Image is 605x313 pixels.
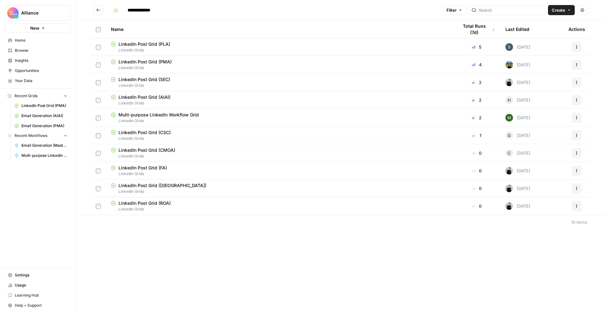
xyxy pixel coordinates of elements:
[458,132,495,139] div: 1
[118,59,172,65] span: LinkedIn Post Grid (PMA)
[111,206,448,212] span: LinkedIn Grids
[505,167,513,174] img: rzyuksnmva7rad5cmpd7k6b2ndco
[111,59,448,71] a: LinkedIn Post Grid (PMA)LinkedIn Grids
[118,94,170,100] span: LinkedIn Post Grid (AIAI)
[568,21,585,38] div: Actions
[12,140,70,151] a: Email Generation (Master)
[505,21,529,38] div: Last Edited
[111,41,448,53] a: LinkedIn Post Grid (PLA)LinkedIn Grids
[548,5,575,15] button: Create
[111,76,448,88] a: LinkedIn Post Grid (SEC)LinkedIn Grids
[458,203,495,209] div: 0
[118,165,167,171] span: LinkedIn Post Grid (FA)
[505,43,513,51] img: bo6gwtk78bbxl6expmw5g49788i4
[5,280,70,290] a: Usage
[21,153,67,158] span: Multi-purpose LinkedIn Workflow
[5,76,70,86] a: Your Data
[15,272,67,278] span: Settings
[118,112,199,118] span: Multi-purpose LinkedIn Workflow Grid
[111,112,448,124] a: Multi-purpose LinkedIn Workflow GridLinkedIn Grids
[5,290,70,300] a: Learning Hub
[458,97,495,103] div: 2
[111,200,448,212] a: LinkedIn Post Grid (ROA)LinkedIn Grids
[118,41,170,47] span: LinkedIn Post Grid (PLA)
[21,10,59,16] span: Alliance
[458,62,495,68] div: 4
[111,21,448,38] div: Name
[5,45,70,56] a: Browse
[111,136,448,141] span: LinkedIn Grids
[5,23,70,33] button: New
[458,44,495,50] div: 5
[30,25,39,31] span: New
[508,132,511,139] span: G
[118,182,206,189] span: LinkedIn Post Grid ([GEOGRAPHIC_DATA])
[508,150,511,156] span: C
[111,65,448,71] span: LinkedIn Grids
[505,202,513,210] img: rzyuksnmva7rad5cmpd7k6b2ndco
[12,151,70,161] a: Multi-purpose LinkedIn Workflow
[111,129,448,141] a: LinkedIn Post Grid (CSC)LinkedIn Grids
[458,79,495,86] div: 2
[118,200,171,206] span: LinkedIn Post Grid (ROA)
[5,270,70,280] a: Settings
[505,167,530,174] div: [DATE]
[21,103,67,109] span: LinkedIn Post Grid (PMA)
[111,171,448,177] span: LinkedIn Grids
[111,118,448,124] span: LinkedIn Grids
[479,7,543,13] input: Search
[442,5,466,15] button: Filter
[5,5,70,21] button: Workspace: Alliance
[5,66,70,76] a: Opportunities
[447,7,457,13] span: Filter
[111,83,448,88] span: LinkedIn Grids
[505,114,530,121] div: [DATE]
[21,143,67,148] span: Email Generation (Master)
[5,300,70,310] button: Help + Support
[505,132,530,139] div: [DATE]
[15,303,67,308] span: Help + Support
[111,47,448,53] span: LinkedIn Grids
[15,58,67,63] span: Insights
[458,168,495,174] div: 0
[21,123,67,129] span: Email Generation (PMA)
[458,21,495,38] div: Total Runs (7d)
[15,48,67,53] span: Browse
[118,76,170,83] span: LinkedIn Post Grid (SEC)
[505,96,530,104] div: [DATE]
[15,68,67,74] span: Opportunities
[111,94,448,106] a: LinkedIn Post Grid (AIAI)LinkedIn Grids
[21,113,67,119] span: Email Generation (AIAI)
[14,93,37,99] span: Recent Grids
[5,131,70,140] button: Recent Workflows
[508,97,511,103] span: H
[505,114,513,121] img: l5bw1boy7i1vzeyb5kvp5qo3zmc4
[12,121,70,131] a: Email Generation (PMA)
[505,61,530,68] div: [DATE]
[118,129,171,136] span: LinkedIn Post Grid (CSC)
[5,35,70,45] a: Home
[505,202,530,210] div: [DATE]
[7,7,19,19] img: Alliance Logo
[571,219,587,225] div: 10 Items
[12,111,70,121] a: Email Generation (AIAI)
[505,79,513,86] img: rzyuksnmva7rad5cmpd7k6b2ndco
[552,7,565,13] span: Create
[505,185,530,192] div: [DATE]
[505,79,530,86] div: [DATE]
[12,101,70,111] a: LinkedIn Post Grid (PMA)
[5,56,70,66] a: Insights
[458,115,495,121] div: 2
[93,5,103,15] button: Go back
[118,147,175,153] span: LinkedIn Post Grid (CMOA)
[458,185,495,192] div: 0
[505,149,530,157] div: [DATE]
[111,100,448,106] span: LinkedIn Grids
[111,189,448,194] span: LinkedIn Grids
[505,43,530,51] div: [DATE]
[111,153,448,159] span: LinkedIn Grids
[15,38,67,43] span: Home
[15,78,67,84] span: Your Data
[15,292,67,298] span: Learning Hub
[111,165,448,177] a: LinkedIn Post Grid (FA)LinkedIn Grids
